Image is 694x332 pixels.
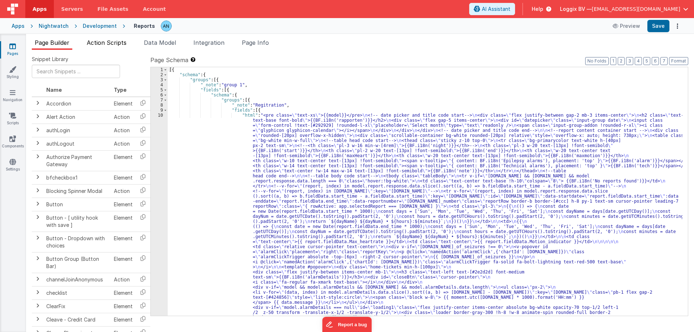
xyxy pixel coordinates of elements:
[12,22,25,30] div: Apps
[33,5,47,13] span: Apps
[43,137,111,150] td: authLogout
[652,57,659,65] button: 6
[610,57,616,65] button: 1
[151,108,168,113] div: 9
[35,39,69,46] span: Page Builder
[151,98,168,103] div: 7
[111,299,136,313] td: Element
[193,39,224,46] span: Integration
[151,87,168,92] div: 5
[39,22,69,30] div: Nightwatch
[43,211,111,232] td: Button - [ utility hook with save ]
[43,299,111,313] td: ClearFix
[32,65,120,78] input: Search Snippets ...
[32,56,68,63] span: Snippet Library
[43,150,111,171] td: Authorize Payment Gateway
[83,22,117,30] div: Development
[87,39,127,46] span: Action Scripts
[560,5,688,13] button: Loggix BV — [EMAIL_ADDRESS][DOMAIN_NAME]
[111,171,136,184] td: Element
[111,184,136,198] td: Action
[111,252,136,273] td: Element
[151,103,168,108] div: 8
[151,77,168,82] div: 3
[111,211,136,232] td: Element
[660,57,668,65] button: 7
[98,5,129,13] span: File Assets
[61,5,83,13] span: Servers
[43,171,111,184] td: bfcheckbox1
[111,137,136,150] td: Action
[43,97,111,111] td: Accordion
[532,5,543,13] span: Help
[43,313,111,326] td: Cleave - Credit Card
[43,124,111,137] td: authLogin
[151,92,168,98] div: 6
[43,184,111,198] td: Blocking Spinner Modal
[111,273,136,286] td: Action
[43,198,111,211] td: Button
[111,150,136,171] td: Element
[669,57,688,65] button: Format
[151,82,168,87] div: 4
[608,20,644,32] button: Preview
[151,67,168,72] div: 1
[111,313,136,326] td: Element
[43,110,111,124] td: Alert Action
[469,3,515,15] button: AI Assistant
[114,87,127,93] span: Type
[151,72,168,77] div: 2
[43,286,111,299] td: checklist
[635,57,642,65] button: 4
[592,5,680,13] span: [EMAIL_ADDRESS][DOMAIN_NAME]
[111,286,136,299] td: Element
[643,57,650,65] button: 5
[161,21,171,31] img: f1d78738b441ccf0e1fcb79415a71bae
[111,97,136,111] td: Element
[585,57,609,65] button: No Folds
[482,5,510,13] span: AI Assistant
[672,21,682,31] button: Options
[144,39,176,46] span: Data Model
[111,232,136,252] td: Element
[242,39,269,46] span: Page Info
[134,23,155,29] h4: Reports
[46,87,62,93] span: Name
[618,57,625,65] button: 2
[43,252,111,273] td: Button Group (Button Bar)
[111,124,136,137] td: Action
[111,198,136,211] td: Element
[111,110,136,124] td: Action
[43,273,111,286] td: channelJoinAnonymous
[150,56,188,64] span: Page Schema
[560,5,592,13] span: Loggix BV —
[647,20,669,32] button: Save
[626,57,633,65] button: 3
[43,232,111,252] td: Button - Dropdown with choices
[322,317,372,332] iframe: Marker.io feedback button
